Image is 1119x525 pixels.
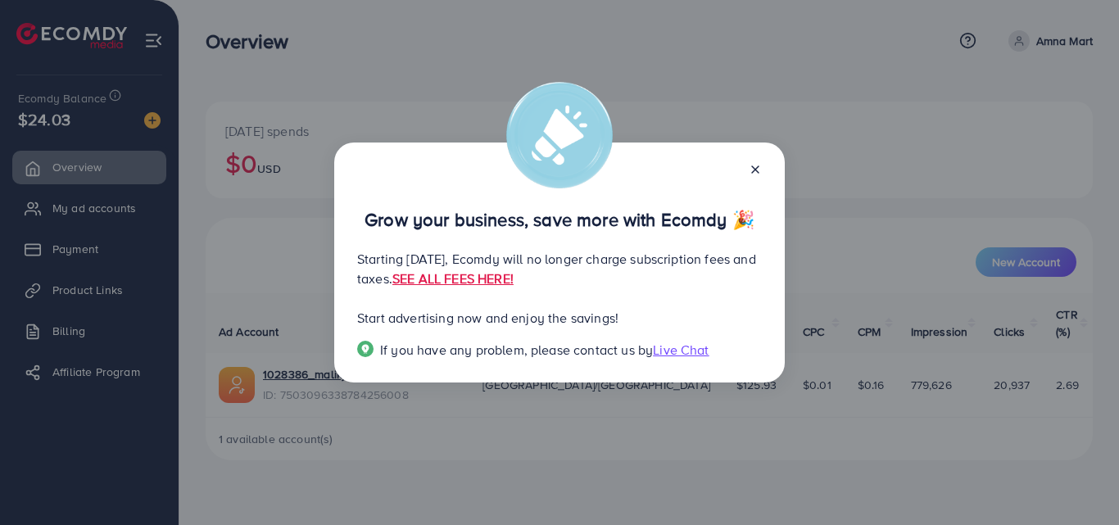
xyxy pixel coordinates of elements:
[653,341,709,359] span: Live Chat
[357,308,762,328] p: Start advertising now and enjoy the savings!
[1049,451,1107,513] iframe: Chat
[357,249,762,288] p: Starting [DATE], Ecomdy will no longer charge subscription fees and taxes.
[357,210,762,229] p: Grow your business, save more with Ecomdy 🎉
[380,341,653,359] span: If you have any problem, please contact us by
[506,82,613,188] img: alert
[392,269,514,287] a: SEE ALL FEES HERE!
[357,341,374,357] img: Popup guide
